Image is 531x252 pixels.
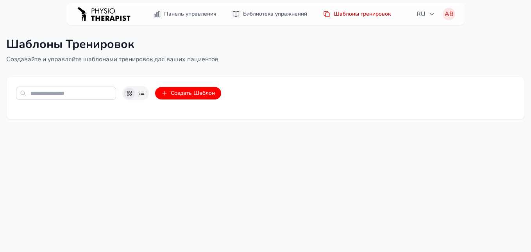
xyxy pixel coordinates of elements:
[443,8,455,20] button: АВ
[417,9,435,19] span: RU
[76,3,132,25] img: PHYSIOTHERAPISTRU logo
[227,7,312,21] a: Библиотека упражнений
[6,37,525,51] h1: Шаблоны Тренировок
[6,55,525,64] p: Создавайте и управляйте шаблонами тренировок для ваших пациентов
[148,7,221,21] a: Панель управления
[155,87,221,99] button: Создать Шаблон
[412,6,440,22] button: RU
[318,7,395,21] a: Шаблоны тренировок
